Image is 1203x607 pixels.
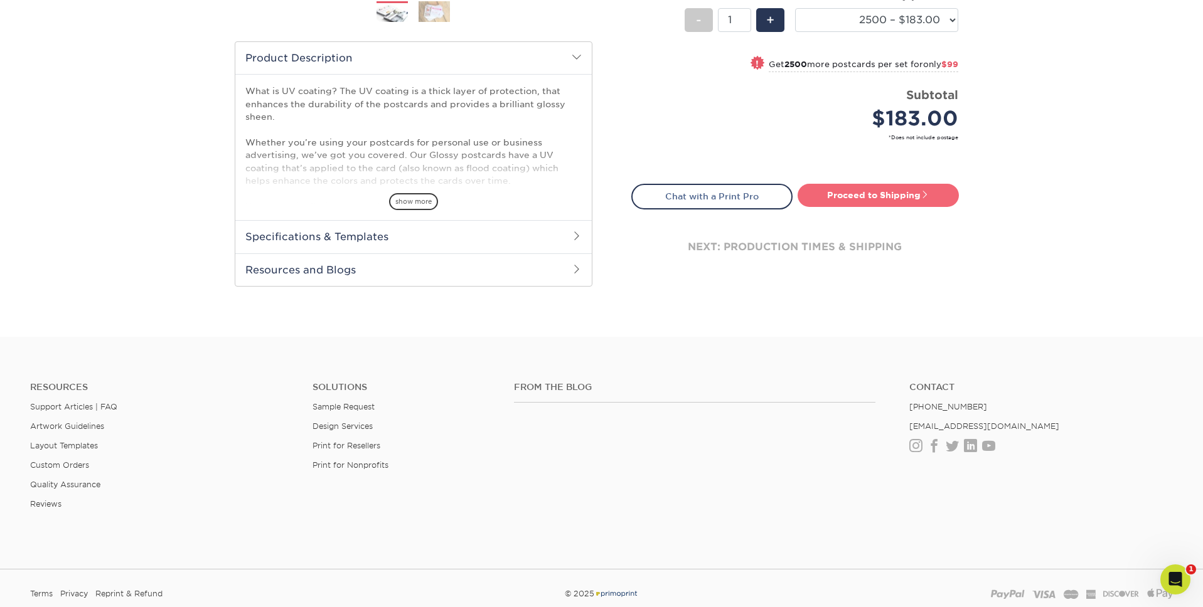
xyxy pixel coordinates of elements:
[235,220,592,253] h2: Specifications & Templates
[313,382,495,393] h4: Solutions
[909,382,1173,393] a: Contact
[941,60,958,69] span: $99
[30,480,100,489] a: Quality Assurance
[30,460,89,470] a: Custom Orders
[631,184,793,209] a: Chat with a Print Pro
[235,42,592,74] h2: Product Description
[594,589,638,598] img: Primoprint
[235,253,592,286] h2: Resources and Blogs
[313,460,388,470] a: Print for Nonprofits
[696,11,702,29] span: -
[419,1,450,23] img: Postcards 02
[906,88,958,102] strong: Subtotal
[514,382,875,393] h4: From the Blog
[1160,564,1190,594] iframe: Intercom live chat
[389,193,438,210] span: show more
[95,584,163,603] a: Reprint & Refund
[769,60,958,72] small: Get more postcards per set for
[377,2,408,24] img: Postcards 01
[30,402,117,411] a: Support Articles | FAQ
[923,60,958,69] span: only
[805,103,958,134] div: $183.00
[30,441,98,450] a: Layout Templates
[313,441,380,450] a: Print for Resellers
[30,499,61,509] a: Reviews
[245,85,582,277] p: What is UV coating? The UV coating is a thick layer of protection, that enhances the durability o...
[30,382,294,393] h4: Resources
[909,402,987,411] a: [PHONE_NUMBER]
[631,209,959,285] div: next: production times & shipping
[30,421,104,431] a: Artwork Guidelines
[313,402,375,411] a: Sample Request
[408,584,795,603] div: © 2025
[784,60,807,69] strong: 2500
[756,57,759,70] span: !
[641,134,958,141] small: *Does not include postage
[766,11,774,29] span: +
[798,184,959,206] a: Proceed to Shipping
[909,421,1059,431] a: [EMAIL_ADDRESS][DOMAIN_NAME]
[1186,564,1196,574] span: 1
[313,421,373,431] a: Design Services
